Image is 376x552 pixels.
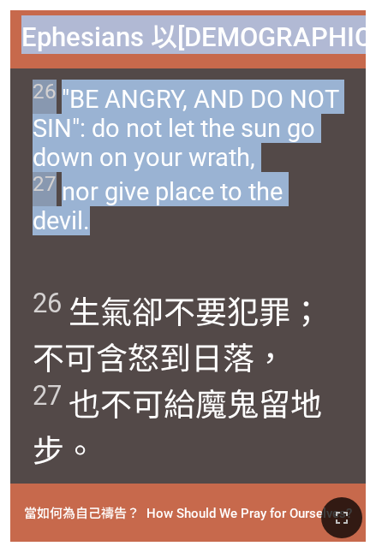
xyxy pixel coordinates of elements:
wg264: ；不可 [33,294,322,470]
span: 生氣 [33,287,343,472]
wg5117: 。 [64,433,96,470]
wg3361: 犯罪 [33,294,322,470]
wg2532: 不要 [33,294,322,470]
wg3950: 到日 [33,341,322,470]
sup: 27 [33,380,62,412]
span: "BE ANGRY, AND DO NOT SIN": do not let the sun go down on your wrath, nor give place to the devil. [33,80,343,234]
wg3383: 給魔鬼 [33,387,322,470]
sup: 26 [33,80,57,104]
wg3710: 卻 [33,294,322,470]
sup: 26 [33,288,62,319]
wg2246: 落 [33,341,322,470]
wg3361: 含怒 [33,341,322,470]
sup: 27 [33,172,57,196]
wg1931: ， 也不可 [33,341,322,470]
